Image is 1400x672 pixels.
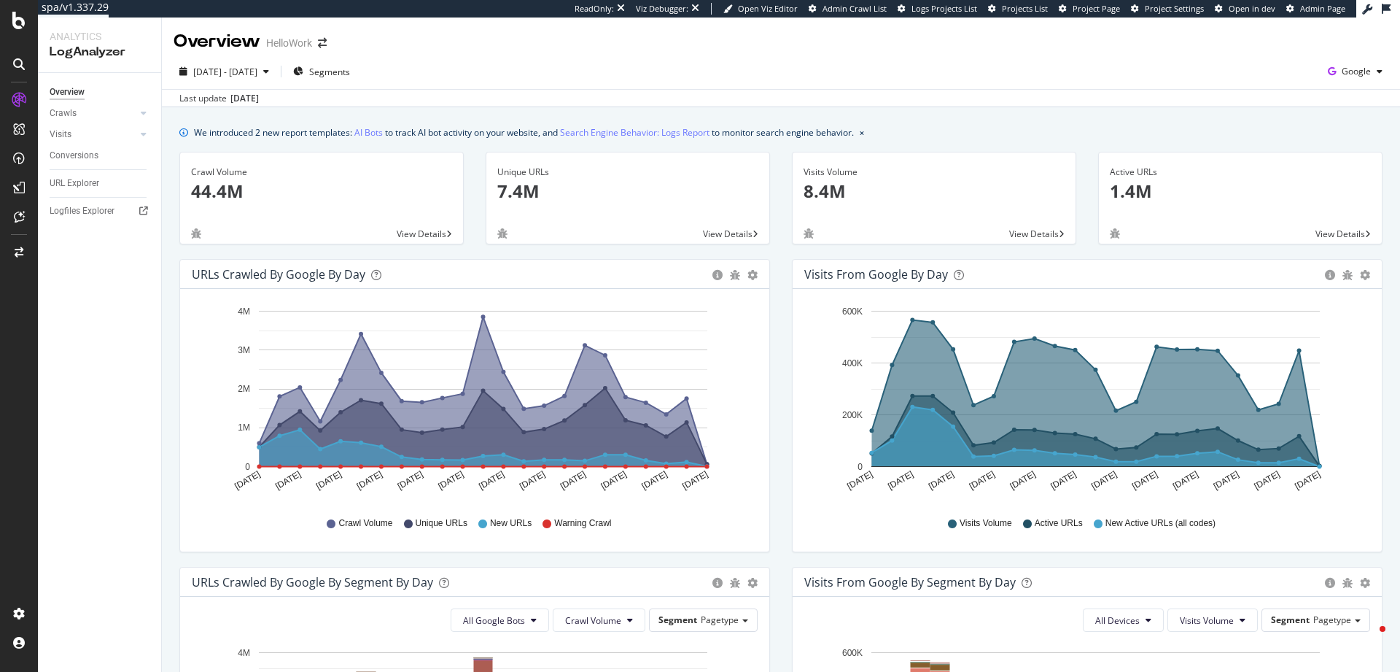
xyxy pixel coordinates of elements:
span: [DATE] - [DATE] [193,66,257,78]
div: Last update [179,92,259,105]
button: [DATE] - [DATE] [174,60,275,83]
iframe: Intercom live chat [1350,622,1385,657]
span: Segments [309,66,350,78]
div: [DATE] [230,92,259,105]
button: Google [1322,60,1388,83]
button: Segments [287,60,356,83]
span: Google [1342,65,1371,77]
